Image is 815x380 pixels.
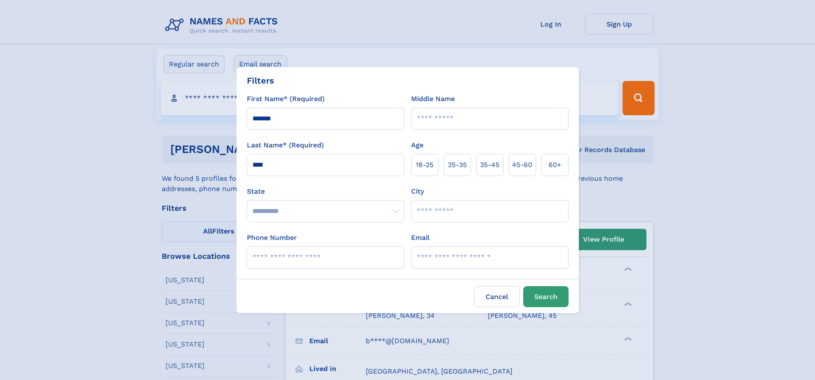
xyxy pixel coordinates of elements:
[411,233,430,243] label: Email
[247,140,324,150] label: Last Name* (Required)
[411,140,424,150] label: Age
[512,160,532,170] span: 45‑60
[247,233,297,243] label: Phone Number
[523,286,569,307] button: Search
[247,94,325,104] label: First Name* (Required)
[416,160,433,170] span: 18‑25
[474,286,520,307] label: Cancel
[548,160,561,170] span: 60+
[448,160,467,170] span: 25‑35
[480,160,499,170] span: 35‑45
[411,186,424,197] label: City
[411,94,455,104] label: Middle Name
[247,74,274,87] div: Filters
[247,186,404,197] label: State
